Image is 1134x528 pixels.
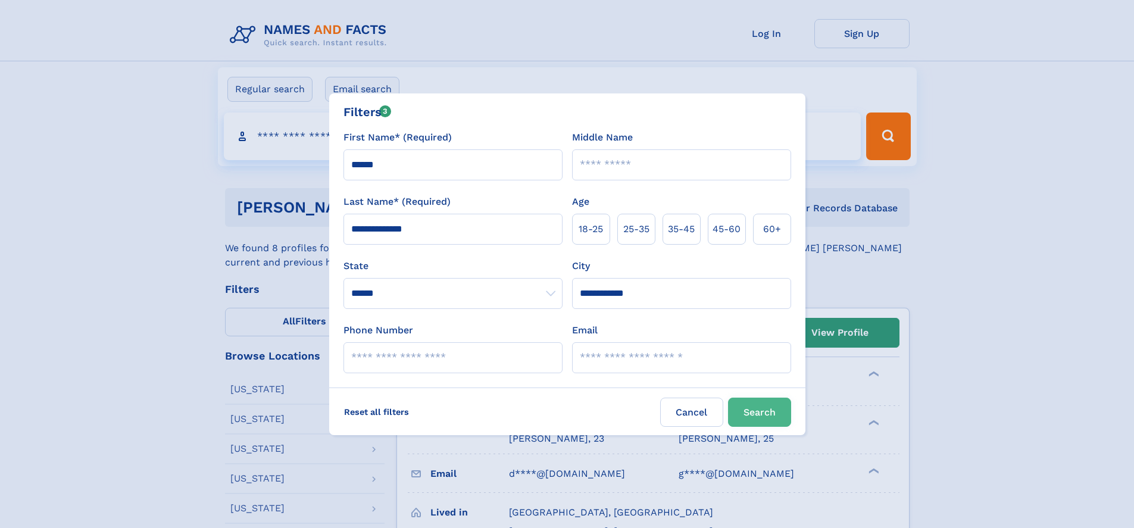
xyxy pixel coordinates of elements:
[572,259,590,273] label: City
[343,130,452,145] label: First Name* (Required)
[343,323,413,338] label: Phone Number
[728,398,791,427] button: Search
[343,103,392,121] div: Filters
[579,222,603,236] span: 18‑25
[660,398,723,427] label: Cancel
[623,222,649,236] span: 25‑35
[668,222,695,236] span: 35‑45
[343,195,451,209] label: Last Name* (Required)
[343,259,563,273] label: State
[572,130,633,145] label: Middle Name
[763,222,781,236] span: 60+
[572,195,589,209] label: Age
[336,398,417,426] label: Reset all filters
[572,323,598,338] label: Email
[713,222,741,236] span: 45‑60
